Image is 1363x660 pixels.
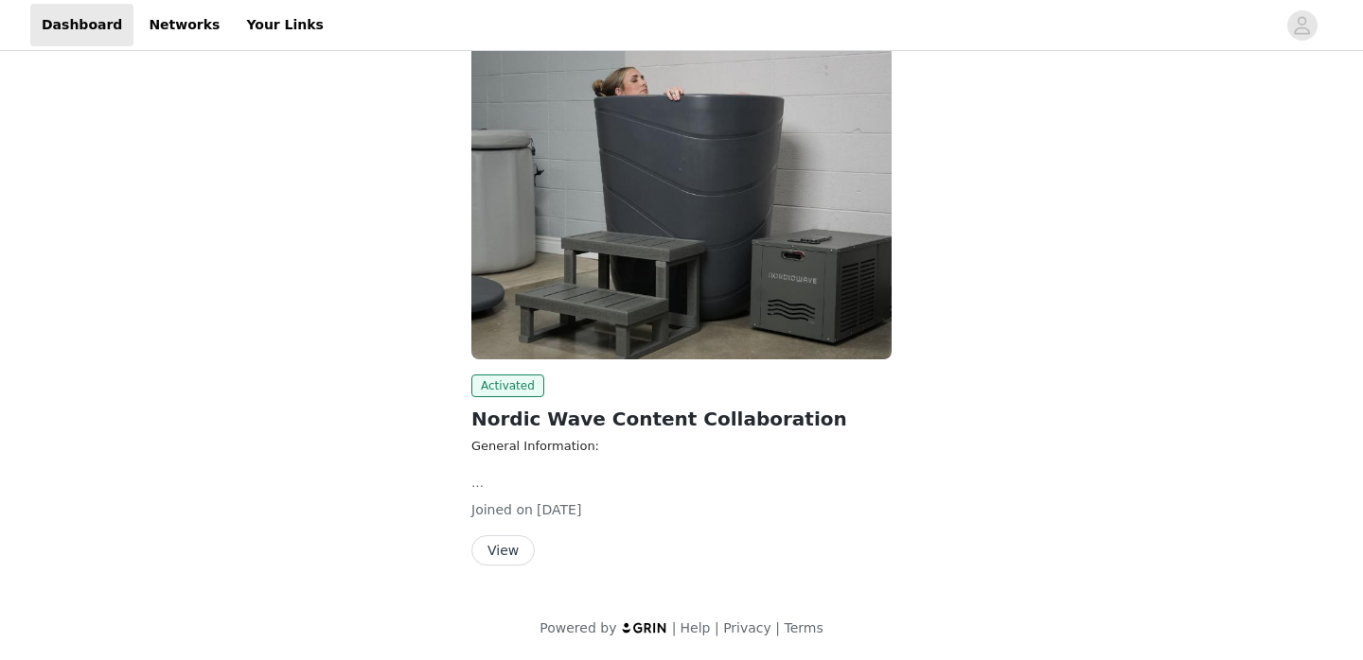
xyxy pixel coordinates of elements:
div: avatar [1293,10,1311,41]
a: Networks [137,4,231,46]
span: Joined on [471,502,533,517]
img: logo [621,621,668,634]
span: Activated [471,374,544,397]
span: [DATE] [537,502,581,517]
span: | [715,620,719,635]
a: Terms [784,620,823,635]
a: Dashboard [30,4,133,46]
a: Help [681,620,711,635]
span: | [672,620,677,635]
h2: Nordic Wave Content Collaboration [471,405,892,433]
a: Your Links [235,4,335,46]
h3: General Information: [471,437,892,456]
button: View [471,535,535,565]
img: Nordic Wave (Joybyte) [471,44,892,359]
span: Powered by [540,620,616,635]
span: | [775,620,780,635]
a: Privacy [723,620,771,635]
a: View [471,544,535,558]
